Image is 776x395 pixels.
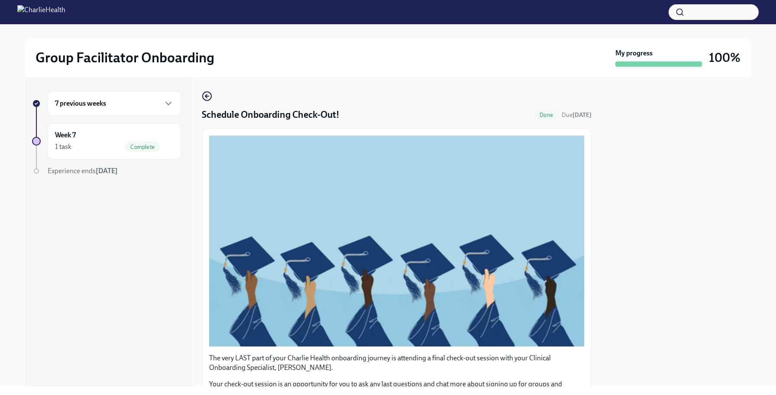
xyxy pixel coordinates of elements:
img: CharlieHealth [17,5,65,19]
strong: [DATE] [572,111,592,119]
span: Due [562,111,592,119]
h4: Schedule Onboarding Check-Out! [202,108,339,121]
h6: 7 previous weeks [55,99,106,108]
h6: Week 7 [55,130,76,140]
strong: [DATE] [96,167,118,175]
p: The very LAST part of your Charlie Health onboarding journey is attending a final check-out sessi... [209,353,584,372]
span: August 2nd, 2025 09:00 [562,111,592,119]
a: Week 71 taskComplete [32,123,181,159]
span: Done [534,112,558,118]
h3: 100% [709,50,740,65]
button: Zoom image [209,136,584,346]
strong: My progress [615,49,653,58]
div: 7 previous weeks [48,91,181,116]
span: Complete [125,144,160,150]
div: 1 task [55,142,71,152]
h2: Group Facilitator Onboarding [36,49,214,66]
span: Experience ends [48,167,118,175]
